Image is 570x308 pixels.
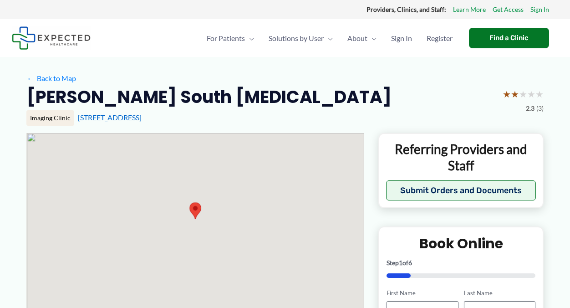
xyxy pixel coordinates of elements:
p: Referring Providers and Staff [386,141,536,174]
div: Imaging Clinic [26,110,74,126]
nav: Primary Site Navigation [199,22,460,54]
a: Get Access [493,4,524,15]
span: ★ [535,86,544,103]
a: Learn More [453,4,486,15]
span: Solutions by User [269,22,324,54]
span: About [347,22,367,54]
a: For PatientsMenu Toggle [199,22,261,54]
span: Menu Toggle [245,22,254,54]
a: [STREET_ADDRESS] [78,113,142,122]
img: Expected Healthcare Logo - side, dark font, small [12,26,91,50]
span: 1 [399,259,402,267]
a: AboutMenu Toggle [340,22,384,54]
span: For Patients [207,22,245,54]
a: Solutions by UserMenu Toggle [261,22,340,54]
span: 6 [408,259,412,267]
label: Last Name [464,289,535,298]
h2: Book Online [387,235,535,252]
a: Find a Clinic [469,28,549,48]
span: Menu Toggle [324,22,333,54]
span: Menu Toggle [367,22,377,54]
p: Step of [387,260,535,266]
a: Sign In [530,4,549,15]
a: ←Back to Map [26,72,76,85]
span: Register [427,22,453,54]
button: Submit Orders and Documents [386,180,536,200]
span: ← [26,74,35,82]
h2: [PERSON_NAME] South [MEDICAL_DATA] [26,86,392,108]
span: ★ [503,86,511,103]
span: ★ [519,86,527,103]
span: (3) [536,103,544,114]
strong: Providers, Clinics, and Staff: [366,5,446,13]
a: Register [419,22,460,54]
a: Sign In [384,22,419,54]
span: ★ [527,86,535,103]
span: ★ [511,86,519,103]
label: First Name [387,289,458,298]
span: Sign In [391,22,412,54]
span: 2.3 [526,103,534,114]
